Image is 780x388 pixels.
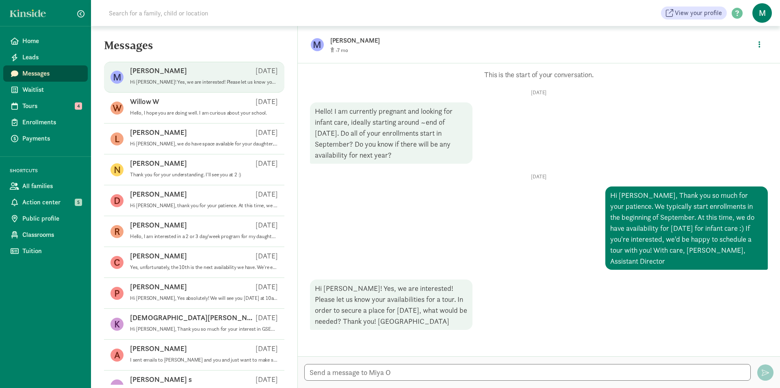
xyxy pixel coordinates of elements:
p: [DATE] [256,282,278,292]
p: [PERSON_NAME] [130,251,187,261]
p: [DEMOGRAPHIC_DATA][PERSON_NAME] [130,313,256,323]
a: Payments [3,130,88,147]
figure: P [110,287,123,300]
p: [DATE] [310,173,768,180]
figure: C [110,256,123,269]
p: [PERSON_NAME] [330,35,586,46]
span: Tours [22,101,81,111]
span: Home [22,36,81,46]
figure: A [110,349,123,362]
p: [DATE] [256,375,278,384]
p: [PERSON_NAME] [130,282,187,292]
p: [PERSON_NAME] [130,128,187,137]
a: Tuition [3,243,88,259]
figure: K [110,318,123,331]
a: Home [3,33,88,49]
div: Hi [PERSON_NAME], Thank you so much for your patience. We typically start enrollments in the begi... [605,186,768,270]
a: Tours 4 [3,98,88,114]
p: [PERSON_NAME] [130,158,187,168]
span: 4 [75,102,82,110]
p: [DATE] [256,313,278,323]
div: Hi [PERSON_NAME]! Yes, we are interested! Please let us know your availabilities for a tour. In o... [310,280,472,330]
p: [PERSON_NAME] [130,66,187,76]
p: [DATE] [256,158,278,168]
div: Hello! I am currently pregnant and looking for infant care, ideally starting around ~end of [DATE... [310,102,472,164]
p: [DATE] [256,97,278,106]
p: Hi [PERSON_NAME], Thank you so much for your interest in GSECC! You're more than welcome to book ... [130,326,278,332]
p: [DATE] [256,220,278,230]
p: Hi [PERSON_NAME]! Yes, we are interested! Please let us know your availabilities for a tour. In o... [130,79,278,85]
a: Leads [3,49,88,65]
p: [DATE] [256,66,278,76]
p: [PERSON_NAME] [130,344,187,353]
a: Messages [3,65,88,82]
a: Public profile [3,210,88,227]
p: I sent emails to [PERSON_NAME] and you and just want to make sure they are getting through. I'm s... [130,357,278,363]
a: All families [3,178,88,194]
span: Public profile [22,214,81,223]
h5: Messages [91,39,297,59]
a: Action center 5 [3,194,88,210]
p: Willow W [130,97,159,106]
p: [DATE] [256,251,278,261]
span: Action center [22,197,81,207]
p: Yes, unfortunately, the 10th is the next availability we have. We're excited to see you guys agai... [130,264,278,271]
span: View your profile [675,8,722,18]
figure: R [110,225,123,238]
span: Messages [22,69,81,78]
figure: M [311,38,324,51]
span: All families [22,181,81,191]
p: This is the start of your conversation. [310,70,768,80]
p: Hi [PERSON_NAME], we do have space available for your daughter. if you could email me at [EMAIL_A... [130,141,278,147]
a: Waitlist [3,82,88,98]
a: Enrollments [3,114,88,130]
span: Payments [22,134,81,143]
p: [PERSON_NAME] [130,189,187,199]
span: Enrollments [22,117,81,127]
p: Hi [PERSON_NAME], thank you for your patience. At this time, we are fully enrolled for our [DEMOG... [130,202,278,209]
figure: D [110,194,123,207]
p: Hello, I am interested in a 2 or 3 day/week program for my daughter (born [DEMOGRAPHIC_DATA]), st... [130,233,278,240]
span: Waitlist [22,85,81,95]
p: [DATE] [256,128,278,137]
figure: N [110,163,123,176]
span: M [752,3,772,23]
span: 5 [75,199,82,206]
p: Thank you for your understanding. I'll see you at 2 :) [130,171,278,178]
p: [DATE] [256,189,278,199]
figure: W [110,102,123,115]
figure: L [110,132,123,145]
span: Classrooms [22,230,81,240]
span: -7 [336,47,348,54]
p: [PERSON_NAME] [130,220,187,230]
span: Tuition [22,246,81,256]
p: [DATE] [256,344,278,353]
p: Hi [PERSON_NAME], Yes absolutely! We will see you [DATE] at 10am :) [130,295,278,301]
p: [DATE] [310,89,768,96]
span: Leads [22,52,81,62]
p: Hello, I hope you are doing well. I am curious about your school. [130,110,278,116]
figure: M [110,71,123,84]
a: Classrooms [3,227,88,243]
input: Search for a family, child or location [104,5,332,21]
iframe: Chat Widget [739,349,780,388]
p: [PERSON_NAME] s [130,375,192,384]
a: View your profile [661,7,727,20]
